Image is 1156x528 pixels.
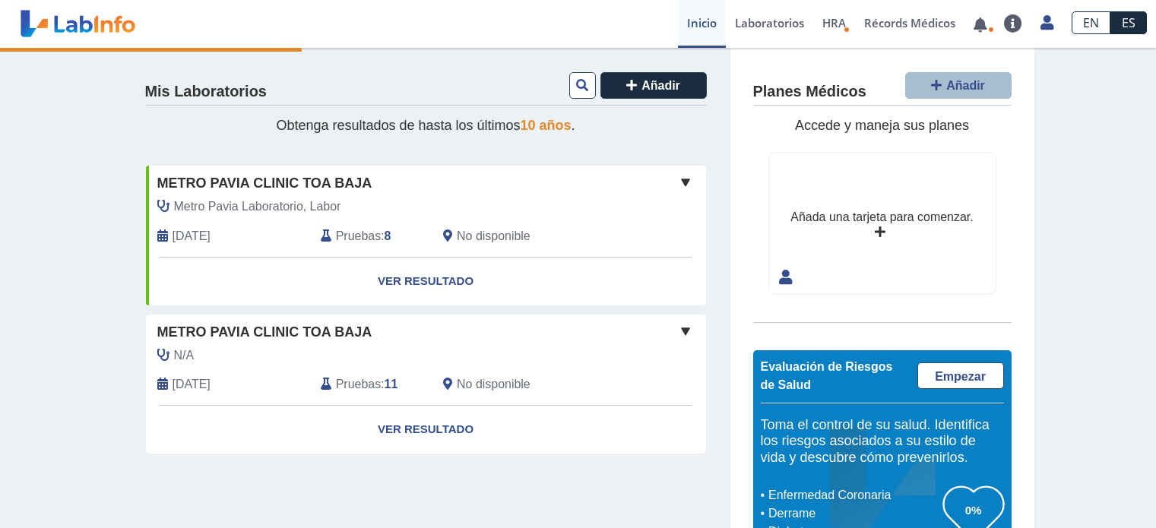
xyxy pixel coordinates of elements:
[765,504,943,523] li: Derrame
[905,72,1012,99] button: Añadir
[385,378,398,390] b: 11
[761,360,893,391] span: Evaluación de Riesgos de Salud
[935,370,986,383] span: Empezar
[765,486,943,504] li: Enfermedad Coronaria
[173,375,211,394] span: 2024-08-27
[385,229,391,242] b: 8
[1021,469,1139,511] iframe: Help widget launcher
[795,118,969,133] span: Accede y maneja sus planes
[309,227,432,245] div: :
[917,362,1004,389] a: Empezar
[600,72,707,99] button: Añadir
[943,501,1004,520] h3: 0%
[521,118,572,133] span: 10 años
[276,118,575,133] span: Obtenga resultados de hasta los últimos .
[1110,11,1147,34] a: ES
[457,227,530,245] span: No disponible
[790,208,973,226] div: Añada una tarjeta para comenzar.
[146,406,706,454] a: Ver Resultado
[174,346,195,365] span: N/A
[173,227,211,245] span: 2025-08-25
[822,15,846,30] span: HRA
[753,83,866,101] h4: Planes Médicos
[309,375,432,394] div: :
[761,417,1004,466] h5: Toma el control de su salud. Identifica los riesgos asociados a su estilo de vida y descubre cómo...
[641,79,680,92] span: Añadir
[174,198,341,216] span: Metro Pavia Laboratorio, Labor
[1072,11,1110,34] a: EN
[336,227,381,245] span: Pruebas
[946,79,985,92] span: Añadir
[157,173,372,194] span: Metro Pavia Clinic Toa Baja
[146,258,706,305] a: Ver Resultado
[457,375,530,394] span: No disponible
[157,322,372,343] span: Metro Pavia Clinic Toa Baja
[145,83,267,101] h4: Mis Laboratorios
[336,375,381,394] span: Pruebas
